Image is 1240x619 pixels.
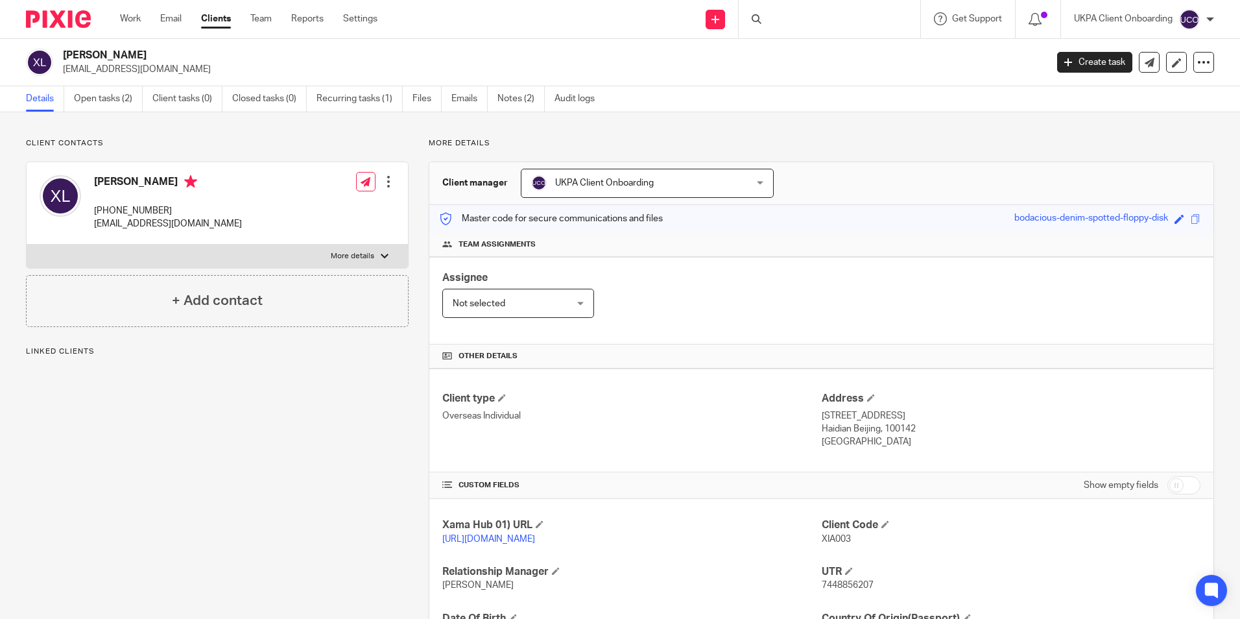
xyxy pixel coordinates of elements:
[172,291,263,311] h4: + Add contact
[952,14,1002,23] span: Get Support
[442,480,821,491] h4: CUSTOM FIELDS
[1074,12,1173,25] p: UKPA Client Onboarding
[1014,212,1168,226] div: bodacious-denim-spotted-floppy-disk
[442,392,821,406] h4: Client type
[331,251,374,261] p: More details
[63,63,1038,76] p: [EMAIL_ADDRESS][DOMAIN_NAME]
[497,86,545,112] a: Notes (2)
[442,535,535,544] a: [URL][DOMAIN_NAME]
[442,565,821,579] h4: Relationship Manager
[26,10,91,28] img: Pixie
[822,565,1200,579] h4: UTR
[184,175,197,188] i: Primary
[459,239,536,250] span: Team assignments
[26,49,53,76] img: svg%3E
[120,12,141,25] a: Work
[822,435,1200,448] p: [GEOGRAPHIC_DATA]
[822,581,874,590] span: 7448856207
[442,518,821,532] h4: Xama Hub 01) URL
[94,204,242,217] p: [PHONE_NUMBER]
[94,175,242,191] h4: [PERSON_NAME]
[63,49,842,62] h2: [PERSON_NAME]
[291,12,324,25] a: Reports
[74,86,143,112] a: Open tasks (2)
[94,217,242,230] p: [EMAIL_ADDRESS][DOMAIN_NAME]
[26,138,409,149] p: Client contacts
[201,12,231,25] a: Clients
[439,212,663,225] p: Master code for secure communications and files
[822,392,1200,406] h4: Address
[459,351,518,361] span: Other details
[555,178,654,188] span: UKPA Client Onboarding
[412,86,442,112] a: Files
[442,176,508,189] h3: Client manager
[1179,9,1200,30] img: svg%3E
[822,409,1200,422] p: [STREET_ADDRESS]
[26,346,409,357] p: Linked clients
[40,175,81,217] img: svg%3E
[429,138,1214,149] p: More details
[232,86,307,112] a: Closed tasks (0)
[160,12,182,25] a: Email
[554,86,604,112] a: Audit logs
[316,86,403,112] a: Recurring tasks (1)
[1057,52,1132,73] a: Create task
[451,86,488,112] a: Emails
[250,12,272,25] a: Team
[822,535,851,544] span: XIA003
[442,273,488,283] span: Assignee
[442,409,821,422] p: Overseas Individual
[1084,479,1158,492] label: Show empty fields
[26,86,64,112] a: Details
[152,86,222,112] a: Client tasks (0)
[442,581,514,590] span: [PERSON_NAME]
[531,175,547,191] img: svg%3E
[453,299,505,308] span: Not selected
[343,12,377,25] a: Settings
[822,518,1200,532] h4: Client Code
[822,422,1200,435] p: Haidian Beijing, 100142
